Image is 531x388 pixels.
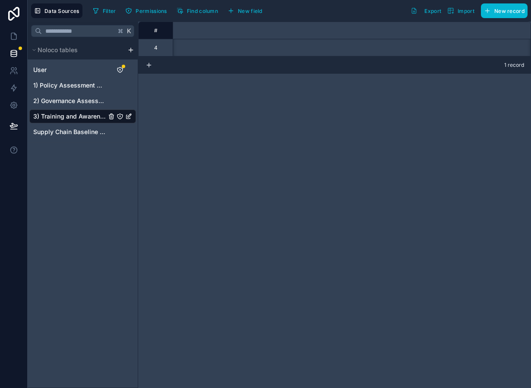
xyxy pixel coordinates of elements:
div: 4 [154,44,158,51]
div: # [145,27,166,34]
span: Find column [187,8,218,14]
span: New record [494,8,525,14]
span: Data Sources [44,8,79,14]
span: K [126,28,132,34]
button: Data Sources [31,3,82,18]
button: New record [481,3,528,18]
span: Export [424,8,441,14]
a: 2) Governance Assessment [33,97,106,105]
a: Permissions [122,4,173,17]
div: 2) Governance Assessment [29,94,136,108]
div: User [29,63,136,77]
a: 3) Training and Awareness Raising [33,112,106,121]
button: Permissions [122,4,170,17]
button: Import [444,3,477,18]
button: New field [224,4,265,17]
span: 1 record [504,62,524,69]
button: Find column [174,4,221,17]
button: Filter [89,4,119,17]
a: Supply Chain Baseline Assessment [33,128,106,136]
div: Supply Chain Baseline Assessment [29,125,136,139]
span: New field [238,8,262,14]
a: 1) Policy Assessment Questions [33,81,106,90]
button: Export [408,3,444,18]
a: User [33,66,106,74]
button: Noloco tables [29,44,124,56]
span: Filter [103,8,116,14]
div: 1) Policy Assessment Questions [29,78,136,92]
span: Import [458,8,474,14]
a: New record [477,3,528,18]
span: Permissions [136,8,167,14]
div: 3) Training and Awareness Raising [29,110,136,123]
span: Noloco tables [38,46,78,54]
div: scrollable content [28,41,138,143]
span: User [33,66,47,74]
